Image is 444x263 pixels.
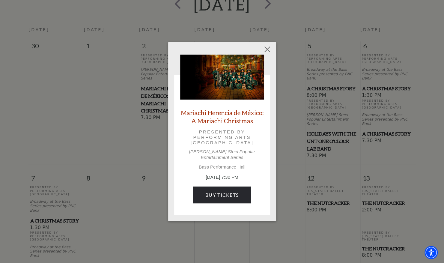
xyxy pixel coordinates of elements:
div: Accessibility Menu [425,246,438,259]
p: Presented by Performing Arts [GEOGRAPHIC_DATA] [189,129,256,146]
p: Bass Performance Hall [180,164,264,170]
a: Mariachi Herencia de México: A Mariachi Christmas [180,109,264,125]
p: [PERSON_NAME] Steel Popular Entertainment Series [180,149,264,160]
img: Mariachi Herencia de México: A Mariachi Christmas [180,55,264,100]
p: [DATE] 7:30 PM [180,174,264,181]
a: Buy Tickets [193,187,251,203]
button: Close [261,43,273,55]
